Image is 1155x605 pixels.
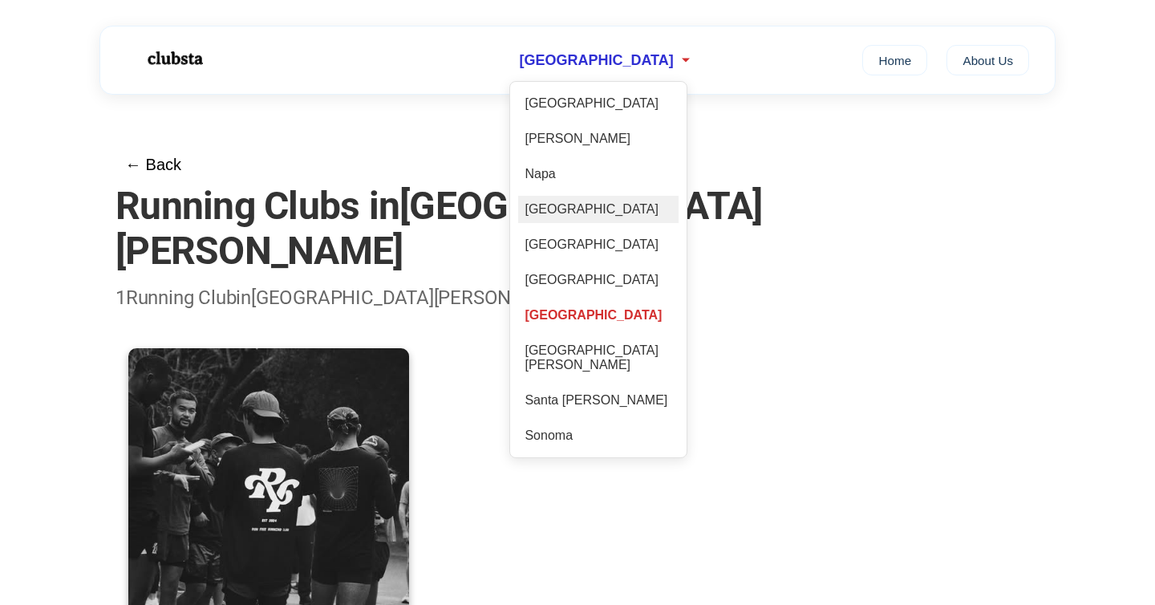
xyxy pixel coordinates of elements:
h2: 1 Running Club in [GEOGRAPHIC_DATA][PERSON_NAME] [115,286,1039,310]
div: [GEOGRAPHIC_DATA][PERSON_NAME] [518,337,679,379]
div: [GEOGRAPHIC_DATA] [518,231,679,258]
div: [GEOGRAPHIC_DATA] [518,302,679,329]
div: [GEOGRAPHIC_DATA] [518,90,679,117]
div: [GEOGRAPHIC_DATA] [518,196,679,223]
div: [PERSON_NAME] [518,125,679,152]
h1: Running Clubs in [GEOGRAPHIC_DATA][PERSON_NAME] [115,184,1039,274]
button: ← Back [115,146,191,184]
span: [GEOGRAPHIC_DATA] [519,52,673,69]
div: Sonoma [518,422,679,449]
div: Napa [518,160,679,188]
img: Logo [126,39,222,79]
div: [GEOGRAPHIC_DATA] [518,266,679,294]
a: About Us [946,45,1029,75]
div: Santa [PERSON_NAME] [518,387,679,414]
a: Home [862,45,927,75]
